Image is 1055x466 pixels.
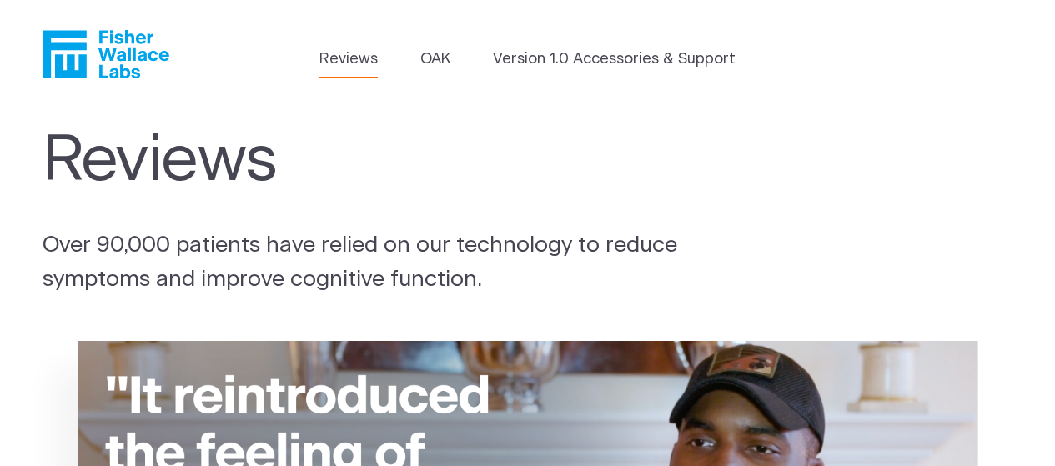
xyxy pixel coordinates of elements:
[43,123,710,198] h1: Reviews
[420,48,450,71] a: OAK
[319,48,378,71] a: Reviews
[43,228,695,296] p: Over 90,000 patients have relied on our technology to reduce symptoms and improve cognitive funct...
[493,48,736,71] a: Version 1.0 Accessories & Support
[43,30,169,78] a: Fisher Wallace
